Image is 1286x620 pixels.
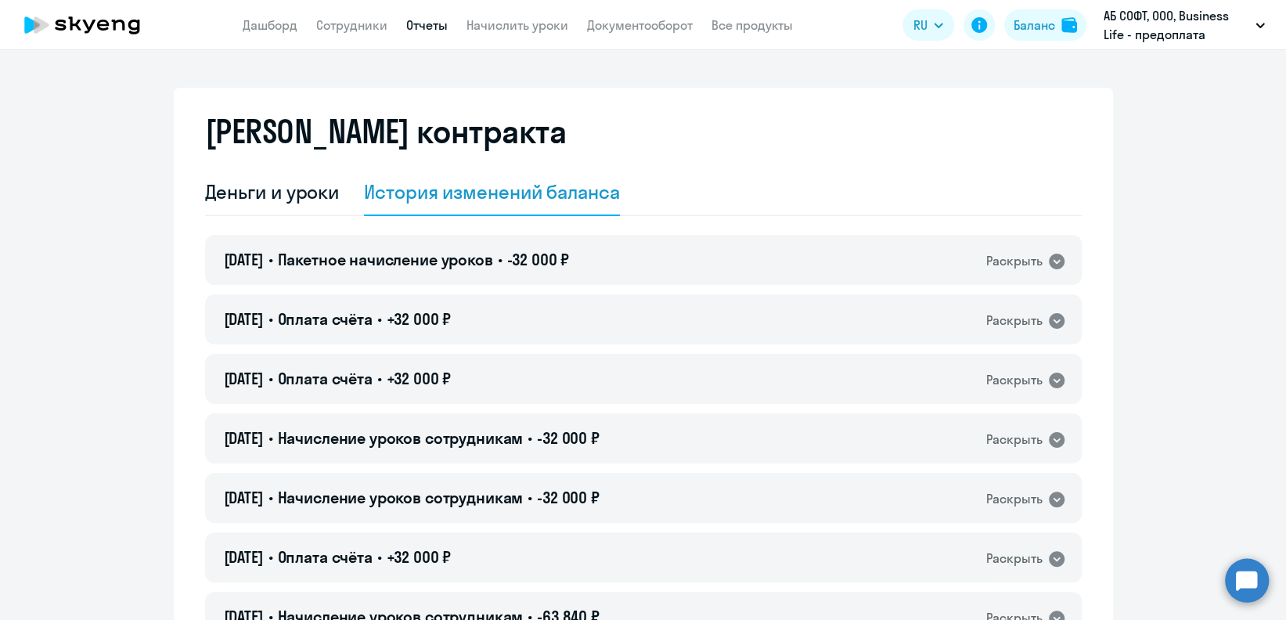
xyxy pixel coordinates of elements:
[498,250,503,269] span: •
[205,179,340,204] div: Деньги и уроки
[986,489,1043,509] div: Раскрыть
[506,250,569,269] span: -32 000 ₽
[268,369,273,388] span: •
[224,547,264,567] span: [DATE]
[377,547,382,567] span: •
[1004,9,1086,41] button: Балансbalance
[986,311,1043,330] div: Раскрыть
[277,309,372,329] span: Оплата счёта
[1061,17,1077,33] img: balance
[277,250,492,269] span: Пакетное начисление уроков
[277,488,523,507] span: Начисление уроков сотрудникам
[528,428,532,448] span: •
[316,17,387,33] a: Сотрудники
[986,430,1043,449] div: Раскрыть
[224,309,264,329] span: [DATE]
[277,547,372,567] span: Оплата счёта
[277,369,372,388] span: Оплата счёта
[224,250,264,269] span: [DATE]
[1104,6,1249,44] p: АБ СОФТ, ООО, Business Life - предоплата
[711,17,793,33] a: Все продукты
[587,17,693,33] a: Документооборот
[387,547,452,567] span: +32 000 ₽
[268,547,273,567] span: •
[224,369,264,388] span: [DATE]
[277,428,523,448] span: Начисление уроков сотрудникам
[406,17,448,33] a: Отчеты
[224,428,264,448] span: [DATE]
[205,113,567,150] h2: [PERSON_NAME] контракта
[387,309,452,329] span: +32 000 ₽
[537,488,600,507] span: -32 000 ₽
[243,17,297,33] a: Дашборд
[537,428,600,448] span: -32 000 ₽
[377,309,382,329] span: •
[268,428,273,448] span: •
[986,549,1043,568] div: Раскрыть
[387,369,452,388] span: +32 000 ₽
[364,179,620,204] div: История изменений баланса
[986,251,1043,271] div: Раскрыть
[377,369,382,388] span: •
[1014,16,1055,34] div: Баланс
[986,370,1043,390] div: Раскрыть
[268,250,273,269] span: •
[902,9,954,41] button: RU
[913,16,928,34] span: RU
[268,488,273,507] span: •
[466,17,568,33] a: Начислить уроки
[224,488,264,507] span: [DATE]
[268,309,273,329] span: •
[1096,6,1273,44] button: АБ СОФТ, ООО, Business Life - предоплата
[528,488,532,507] span: •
